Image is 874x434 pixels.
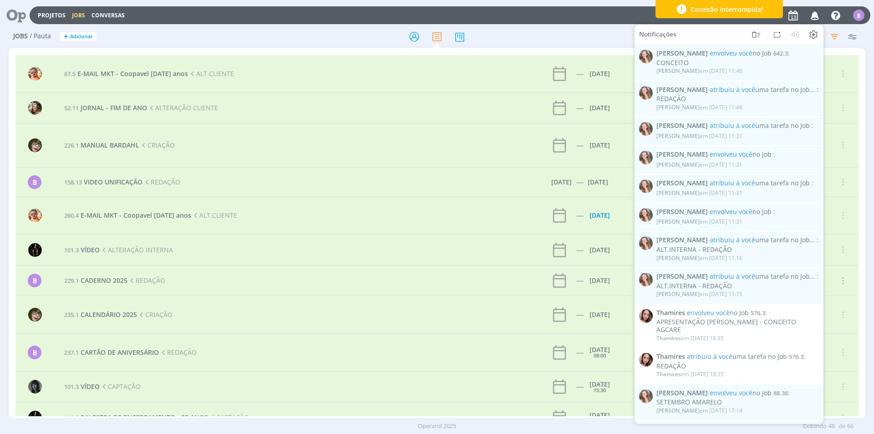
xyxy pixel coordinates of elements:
img: G [639,50,653,63]
span: E-MAIL MKT - Coopavel [DATE] anos [77,69,188,78]
span: no Job [710,388,772,397]
span: : [656,353,818,361]
div: ----- [576,71,583,77]
div: B [28,346,41,359]
img: G [639,273,653,286]
span: [PERSON_NAME] [656,103,700,111]
img: G [639,236,653,250]
span: 110.6 [64,414,79,422]
img: C [28,411,42,424]
span: 235.1 [64,311,79,319]
div: ----- [576,277,583,284]
div: B [28,274,41,287]
img: G [639,151,653,164]
span: 237.1 [64,348,79,357]
span: [PERSON_NAME] [656,160,700,168]
span: 576.3 [789,352,803,361]
span: 101.3 [64,246,79,254]
a: 237.1CARTÃO DE ANIVERSÁRIO [64,348,159,357]
span: : [656,122,818,130]
div: [DATE] [551,179,572,185]
span: [PERSON_NAME] [656,86,708,93]
span: VIDEO UNIFICAÇÃO [84,178,142,186]
span: 158.13 [64,178,82,186]
span: E-MAIL MKT - Coopavel [DATE] anos [81,211,191,220]
div: [DATE] [589,212,610,219]
span: ALTERAÇÃO INTERNA [100,245,173,254]
span: : [656,179,818,187]
span: [PERSON_NAME] [656,122,708,130]
span: atribuiu à você [710,85,755,93]
div: REDAÇÃO [656,95,818,103]
span: [PERSON_NAME] [656,132,700,140]
div: em [DATE] 11:31 [656,133,742,139]
div: ----- [576,212,583,219]
span: 48 [828,422,835,431]
span: atribuiu à você [687,352,732,361]
span: 67.5 [64,70,76,78]
span: : [656,208,818,215]
div: B [28,175,41,189]
div: em [DATE] 11:31 [656,219,742,225]
span: VÍDEO [81,245,100,254]
img: V [28,67,42,81]
div: em [DATE] 11:16 [656,255,742,261]
img: G [639,389,653,403]
div: ----- [576,349,583,356]
a: 52.11JORNAL - FIM DE ANO [64,103,147,112]
span: atribuiu à você [710,272,755,281]
span: JORNAL - FIM DE ANO [81,103,147,112]
div: CONCEITO [656,59,818,67]
span: ALTERAÇÃO CLIENTE [147,103,218,112]
span: envolveu você [710,150,752,158]
span: 101.3 [64,383,79,391]
img: G [639,122,653,136]
img: T [639,309,653,322]
div: APRESENTAÇÃO [PERSON_NAME] - CONCEITO AGCARE [656,318,818,334]
span: : [656,50,818,57]
img: K [28,138,42,152]
span: CRIAÇÃO [139,141,175,149]
div: ALT.INTERNA - REDAÇÃO [656,282,818,290]
span: CAPTAÇÃO [208,413,249,422]
a: 67.5E-MAIL MKT - Coopavel [DATE] anos [64,69,188,78]
div: ----- [576,142,583,148]
div: [DATE] [589,412,610,419]
span: uma tarefa no Job [710,179,810,187]
span: MANUAL BARDAHL [81,141,139,149]
span: uma tarefa no Job [710,85,810,93]
img: C [28,243,42,257]
span: [PERSON_NAME] [656,236,708,244]
div: ----- [576,414,583,421]
div: em [DATE] 11:31 [656,161,742,168]
span: REDAÇÃO [159,348,197,357]
div: [DATE] [589,347,610,353]
div: [DATE] [589,277,610,284]
span: Jobs [13,32,28,40]
span: 52.11 [64,104,79,112]
div: 08:00 [594,353,606,358]
div: ----- [576,105,583,111]
div: em [DATE] 11:46 [656,68,742,74]
span: de [838,422,845,431]
span: uma tarefa no Job [687,352,787,361]
span: REDAÇÃO [142,178,180,186]
span: : [656,273,818,281]
span: uma tarefa no Job [710,235,810,244]
span: Thamires [656,370,681,378]
a: Projetos [38,11,66,19]
a: Jobs [72,11,85,19]
span: Exibindo [803,422,827,431]
div: em [DATE] 18:35 [656,335,724,342]
div: ----- [576,383,583,390]
span: [PERSON_NAME] [656,208,708,215]
span: ALT.CLIENTE [188,69,234,78]
span: [PERSON_NAME] [656,254,700,262]
div: [DATE] [589,311,610,318]
button: Conversas [89,12,127,19]
span: CALENDÁRIO 2025 [81,310,137,319]
span: VÍDEO [81,382,100,391]
a: 235.1CALENDÁRIO 2025 [64,310,137,319]
div: [DATE] [588,179,608,185]
span: ALT.CLIENTE [191,211,237,220]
